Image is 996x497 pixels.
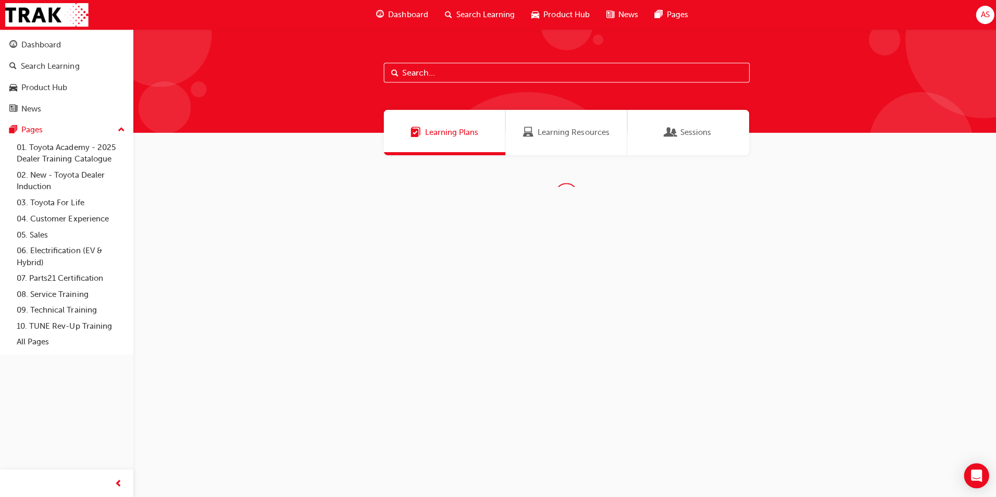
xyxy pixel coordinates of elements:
[21,103,41,115] div: News
[961,462,986,487] div: Open Intercom Messenger
[390,67,397,79] span: Search
[604,8,612,21] span: news-icon
[443,8,451,21] span: search-icon
[455,9,513,21] span: Search Learning
[9,62,17,71] span: search-icon
[13,269,129,285] a: 07. Parts21 Certification
[4,120,129,139] button: Pages
[117,123,124,136] span: up-icon
[653,8,661,21] span: pages-icon
[530,8,538,21] span: car-icon
[663,126,674,138] span: Sessions
[4,99,129,118] a: News
[616,9,636,21] span: News
[13,333,129,349] a: All Pages
[9,41,17,50] span: guage-icon
[375,8,383,21] span: guage-icon
[644,4,694,26] a: pages-iconPages
[13,167,129,194] a: 02. New - Toyota Dealer Induction
[9,104,17,114] span: news-icon
[387,9,427,21] span: Dashboard
[596,4,644,26] a: news-iconNews
[21,39,61,51] div: Dashboard
[4,35,129,55] a: Dashboard
[13,226,129,242] a: 05. Sales
[542,9,588,21] span: Product Hub
[13,210,129,226] a: 04. Customer Experience
[13,317,129,333] a: 10. TUNE Rev-Up Training
[977,9,986,21] span: AS
[13,194,129,210] a: 03. Toyota For Life
[4,78,129,97] a: Product Hub
[21,60,79,72] div: Search Learning
[367,4,435,26] a: guage-iconDashboard
[5,3,88,27] img: Trak
[13,301,129,317] a: 09. Technical Training
[382,109,504,155] a: Learning PlansLearning Plans
[625,109,746,155] a: SessionsSessions
[4,57,129,76] a: Search Learning
[13,285,129,302] a: 08. Service Training
[678,126,708,138] span: Sessions
[21,81,67,93] div: Product Hub
[115,476,122,489] span: prev-icon
[521,4,596,26] a: car-iconProduct Hub
[382,63,747,82] input: Search...
[21,123,43,135] div: Pages
[13,242,129,269] a: 06. Electrification (EV & Hybrid)
[9,83,17,92] span: car-icon
[9,125,17,134] span: pages-icon
[521,126,532,138] span: Learning Resources
[504,109,625,155] a: Learning ResourcesLearning Resources
[409,126,419,138] span: Learning Plans
[13,139,129,167] a: 01. Toyota Academy - 2025 Dealer Training Catalogue
[424,126,477,138] span: Learning Plans
[665,9,686,21] span: Pages
[435,4,521,26] a: search-iconSearch Learning
[973,6,991,24] button: AS
[4,33,129,120] button: DashboardSearch LearningProduct HubNews
[536,126,607,138] span: Learning Resources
